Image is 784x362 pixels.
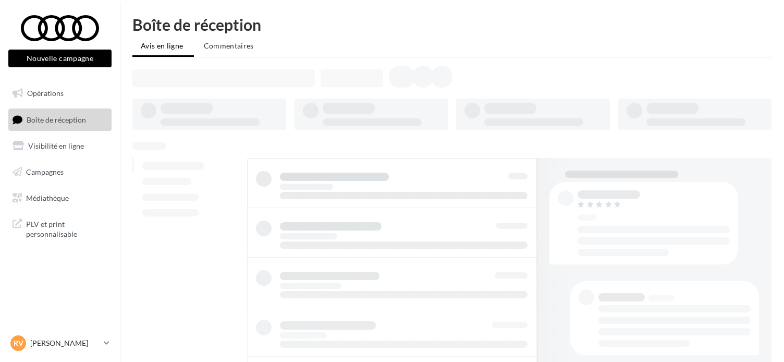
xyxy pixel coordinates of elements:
a: Boîte de réception [6,108,114,131]
span: Visibilité en ligne [28,141,84,150]
a: Opérations [6,82,114,104]
div: Boîte de réception [132,17,771,32]
a: PLV et print personnalisable [6,213,114,244]
a: Campagnes [6,161,114,183]
span: PLV et print personnalisable [26,217,107,239]
span: RV [14,338,23,348]
a: RV [PERSON_NAME] [8,333,112,353]
span: Campagnes [26,167,64,176]
span: Boîte de réception [27,115,86,124]
button: Nouvelle campagne [8,50,112,67]
span: Opérations [27,89,64,98]
a: Médiathèque [6,187,114,209]
span: Commentaires [204,41,254,50]
p: [PERSON_NAME] [30,338,100,348]
span: Médiathèque [26,193,69,202]
a: Visibilité en ligne [6,135,114,157]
